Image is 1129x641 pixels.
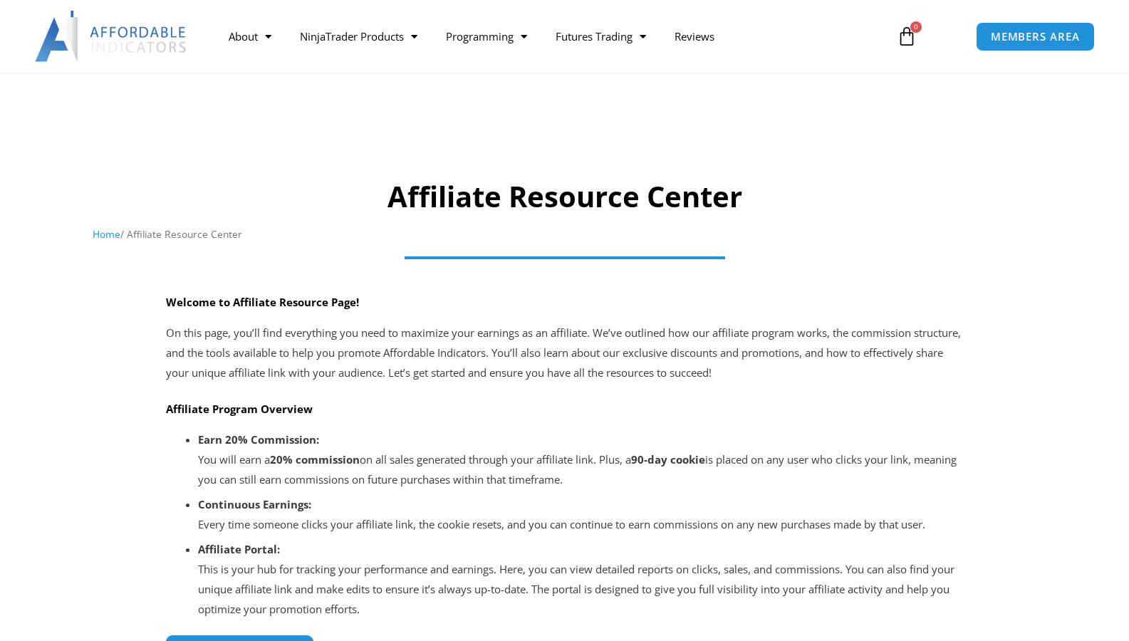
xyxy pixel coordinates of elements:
[198,430,964,490] p: You will earn a on all sales generated through your affiliate link. Plus, a is placed on any user...
[198,432,319,447] strong: Earn 20% Commission:
[875,16,938,57] a: 0
[198,495,964,535] p: Every time someone clicks your affiliate link, the cookie resets, and you can continue to earn co...
[991,31,1080,42] span: MEMBERS AREA
[660,20,729,53] a: Reviews
[93,225,1036,244] nav: Breadcrumb
[198,540,964,619] p: This is your hub for tracking your performance and earnings. Here, you can view detailed reports ...
[166,402,964,416] h6: Affiliate Program Overview
[93,227,120,241] a: Home
[166,296,964,309] h6: Welcome to Affiliate Resource Page!
[214,20,880,53] nav: Menu
[270,452,360,467] strong: 20% commission
[976,22,1095,51] a: MEMBERS AREA
[910,21,922,33] span: 0
[631,452,705,467] strong: 90-day cookie
[198,542,280,556] strong: Affiliate Portal:
[166,323,964,383] p: On this page, you’ll find everything you need to maximize your earnings as an affiliate. We’ve ou...
[286,20,432,53] a: NinjaTrader Products
[541,20,660,53] a: Futures Trading
[432,20,541,53] a: Programming
[214,20,286,53] a: About
[93,177,1036,217] h1: Affiliate Resource Center
[35,11,188,62] img: LogoAI | Affordable Indicators – NinjaTrader
[198,497,311,511] strong: Continuous Earnings:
